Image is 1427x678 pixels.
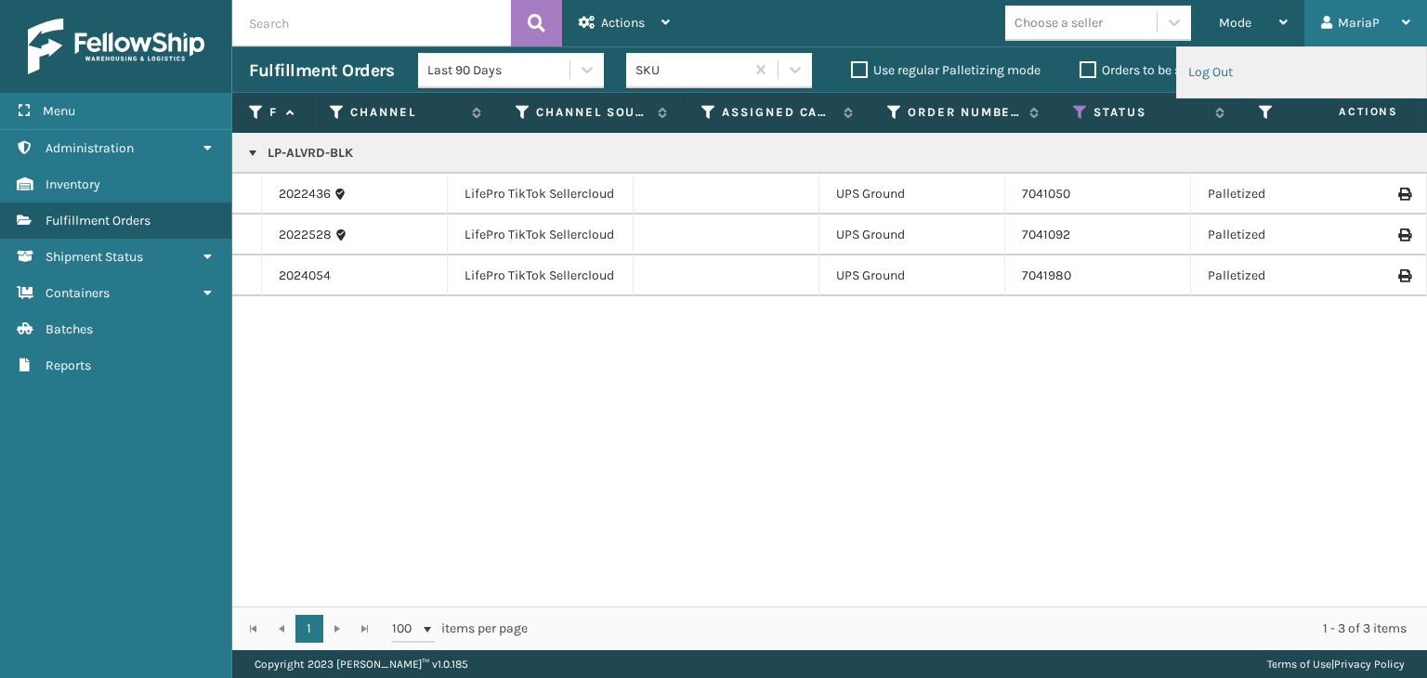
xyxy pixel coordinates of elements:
[1267,658,1331,671] a: Terms of Use
[908,104,1020,121] label: Order Number
[350,104,463,121] label: Channel
[1280,97,1409,127] span: Actions
[1005,215,1191,255] td: 7041092
[28,19,204,74] img: logo
[448,215,634,255] td: LifePro TikTok Sellercloud
[1267,650,1405,678] div: |
[1191,255,1377,296] td: Palletized
[46,176,100,192] span: Inventory
[1015,13,1103,33] div: Choose a seller
[1005,255,1191,296] td: 7041980
[46,358,91,373] span: Reports
[269,104,277,121] label: Fulfillment Order Id
[427,60,571,80] div: Last 90 Days
[46,285,110,301] span: Containers
[46,249,143,265] span: Shipment Status
[279,226,332,244] a: 2022528
[255,650,468,678] p: Copyright 2023 [PERSON_NAME]™ v 1.0.185
[1398,228,1409,241] i: Print Label
[1191,215,1377,255] td: Palletized
[448,174,634,215] td: LifePro TikTok Sellercloud
[1398,269,1409,282] i: Print Label
[1334,658,1405,671] a: Privacy Policy
[1080,62,1260,78] label: Orders to be shipped [DATE]
[601,15,645,31] span: Actions
[295,615,323,643] a: 1
[392,615,528,643] span: items per page
[1191,174,1377,215] td: Palletized
[1177,47,1426,98] li: Log Out
[279,185,331,203] a: 2022436
[1219,15,1251,31] span: Mode
[448,255,634,296] td: LifePro TikTok Sellercloud
[851,62,1041,78] label: Use regular Palletizing mode
[536,104,648,121] label: Channel Source
[1005,174,1191,215] td: 7041050
[43,103,75,119] span: Menu
[819,174,1005,215] td: UPS Ground
[392,619,420,638] span: 100
[279,267,331,285] a: 2024054
[554,619,1407,638] div: 1 - 3 of 3 items
[722,104,834,121] label: Assigned Carrier Service
[249,59,394,82] h3: Fulfillment Orders
[819,255,1005,296] td: UPS Ground
[819,215,1005,255] td: UPS Ground
[1093,104,1206,121] label: Status
[46,321,93,337] span: Batches
[635,60,746,80] div: SKU
[1398,188,1409,201] i: Print Label
[46,140,134,156] span: Administration
[46,213,151,228] span: Fulfillment Orders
